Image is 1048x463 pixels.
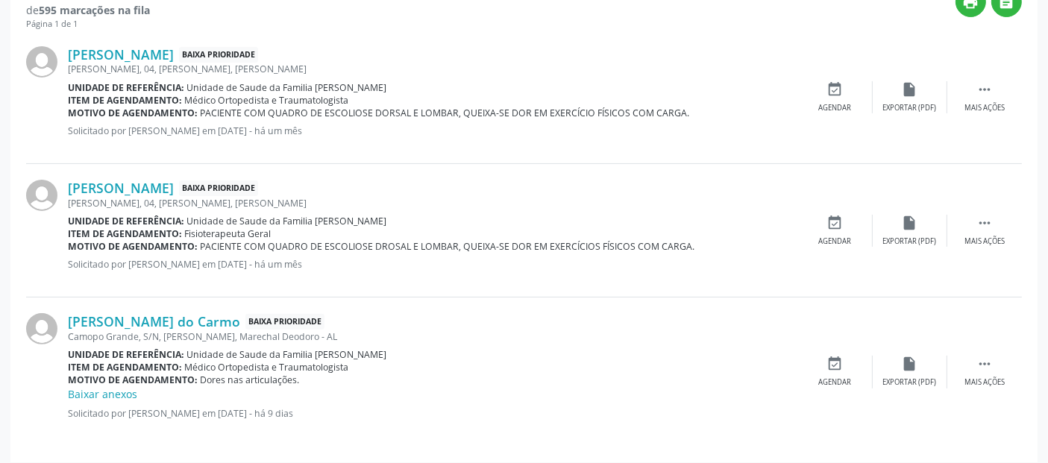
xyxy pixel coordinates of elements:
[976,81,993,98] i: 
[68,125,798,137] p: Solicitado por [PERSON_NAME] em [DATE] - há um mês
[883,103,937,113] div: Exportar (PDF)
[68,215,184,227] b: Unidade de referência:
[26,46,57,78] img: img
[68,361,182,374] b: Item de agendamento:
[68,107,198,119] b: Motivo de agendamento:
[902,81,918,98] i: insert_drive_file
[883,377,937,388] div: Exportar (PDF)
[201,240,695,253] span: PACIENTE COM QUADRO DE ESCOLIOSE DROSAL E LOMBAR, QUEIXA-SE DOR EM EXERCÍCIOS FÍSICOS COM CARGA.
[39,3,150,17] strong: 595 marcações na fila
[827,356,844,372] i: event_available
[68,240,198,253] b: Motivo de agendamento:
[68,227,182,240] b: Item de agendamento:
[68,46,174,63] a: [PERSON_NAME]
[964,103,1005,113] div: Mais ações
[964,236,1005,247] div: Mais ações
[68,374,198,386] b: Motivo de agendamento:
[26,2,150,18] div: de
[68,258,798,271] p: Solicitado por [PERSON_NAME] em [DATE] - há um mês
[26,313,57,344] img: img
[68,94,182,107] b: Item de agendamento:
[185,227,272,240] span: Fisioterapeuta Geral
[68,180,174,196] a: [PERSON_NAME]
[827,215,844,231] i: event_available
[902,356,918,372] i: insert_drive_file
[179,47,258,63] span: Baixa Prioridade
[68,348,184,361] b: Unidade de referência:
[902,215,918,231] i: insert_drive_file
[68,81,184,94] b: Unidade de referência:
[187,348,387,361] span: Unidade de Saude da Familia [PERSON_NAME]
[187,81,387,94] span: Unidade de Saude da Familia [PERSON_NAME]
[68,63,798,75] div: [PERSON_NAME], 04, [PERSON_NAME], [PERSON_NAME]
[68,197,798,210] div: [PERSON_NAME], 04, [PERSON_NAME], [PERSON_NAME]
[819,377,852,388] div: Agendar
[185,94,349,107] span: Médico Ortopedista e Traumatologista
[68,407,798,420] p: Solicitado por [PERSON_NAME] em [DATE] - há 9 dias
[201,374,300,386] span: Dores nas articulações.
[245,314,324,330] span: Baixa Prioridade
[976,215,993,231] i: 
[185,361,349,374] span: Médico Ortopedista e Traumatologista
[68,313,240,330] a: [PERSON_NAME] do Carmo
[26,180,57,211] img: img
[819,236,852,247] div: Agendar
[201,107,690,119] span: PACIENTE COM QUADRO DE ESCOLIOSE DORSAL E LOMBAR, QUEIXA-SE DOR EM EXERCÍCIO FÍSICOS COM CARGA.
[883,236,937,247] div: Exportar (PDF)
[964,377,1005,388] div: Mais ações
[827,81,844,98] i: event_available
[179,180,258,196] span: Baixa Prioridade
[976,356,993,372] i: 
[819,103,852,113] div: Agendar
[68,330,798,343] div: Camopo Grande, S/N, [PERSON_NAME], Marechal Deodoro - AL
[187,215,387,227] span: Unidade de Saude da Familia [PERSON_NAME]
[26,18,150,31] div: Página 1 de 1
[68,387,137,401] a: Baixar anexos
